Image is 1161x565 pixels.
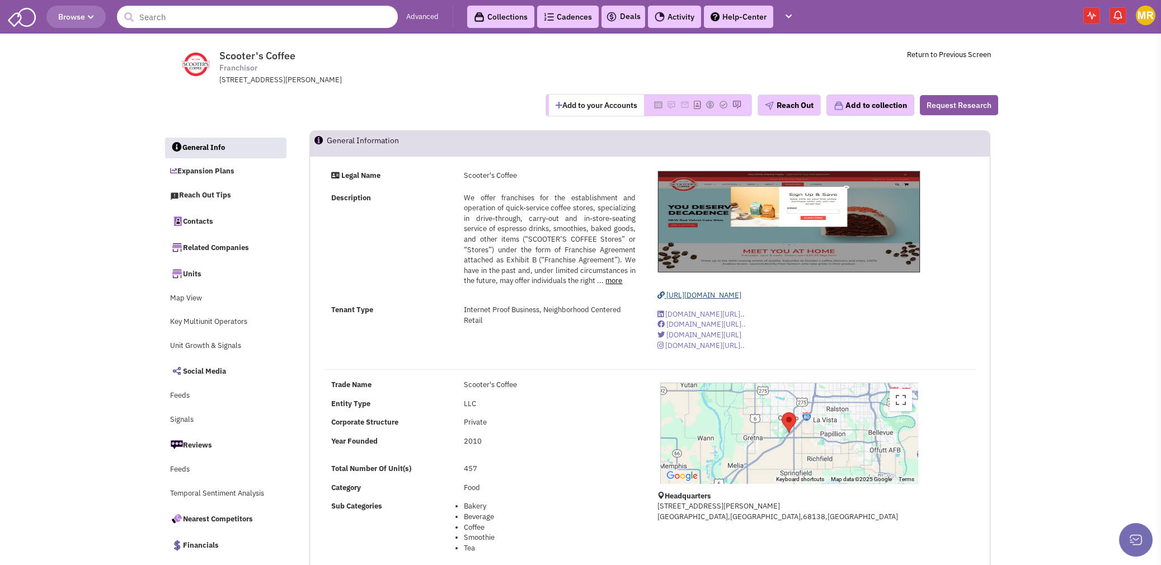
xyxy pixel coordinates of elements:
[164,409,286,431] a: Signals
[464,533,635,543] li: Smoothie
[464,522,635,533] li: Coffee
[219,49,295,62] span: Scooter's Coffee
[666,319,746,329] span: [DOMAIN_NAME][URL]..
[165,138,287,159] a: General Info
[648,6,701,28] a: Activity
[331,399,370,408] b: Entity Type
[890,389,912,411] button: Toggle fullscreen view
[164,236,286,259] a: Related Companies
[765,101,774,110] img: plane.png
[719,100,728,109] img: Please add to your accounts
[655,12,665,22] img: Activity.png
[331,380,372,389] b: Trade Name
[331,436,378,446] b: Year Founded
[605,276,622,285] a: more
[664,469,701,483] a: Open this area in Google Maps (opens a new window)
[658,171,920,272] img: Scooter's Coffee
[826,95,914,116] button: Add to collection
[920,95,998,115] button: Request Research
[899,476,914,482] a: Terms (opens in new tab)
[606,10,641,23] a: Deals
[331,417,398,427] b: Corporate Structure
[537,6,599,28] a: Cadences
[665,309,745,319] span: [DOMAIN_NAME][URL]..
[657,319,746,329] a: [DOMAIN_NAME][URL]..
[331,501,382,511] b: Sub Categories
[164,483,286,505] a: Temporal Sentiment Analysis
[457,171,642,181] div: Scooter's Coffee
[732,100,741,109] img: Please add to your accounts
[664,469,701,483] img: Google
[457,436,642,447] div: 2010
[164,507,286,530] a: Nearest Competitors
[457,483,642,493] div: Food
[467,6,534,28] a: Collections
[666,290,741,300] span: [URL][DOMAIN_NAME]
[117,6,398,28] input: Search
[457,380,642,390] div: Scooter's Coffee
[657,330,741,340] a: [DOMAIN_NAME][URL]
[711,12,720,21] img: help.png
[46,6,106,28] button: Browse
[907,50,991,59] a: Return to Previous Screen
[464,501,635,512] li: Bakery
[457,305,642,326] div: Internet Proof Business, Neighborhood Centered Retail
[657,501,920,522] p: [STREET_ADDRESS][PERSON_NAME] [GEOGRAPHIC_DATA],[GEOGRAPHIC_DATA],68138,[GEOGRAPHIC_DATA]
[457,399,642,409] div: LLC
[657,290,741,300] a: [URL][DOMAIN_NAME]
[666,330,741,340] span: [DOMAIN_NAME][URL]
[606,10,617,23] img: icon-deals.svg
[680,100,689,109] img: Please add to your accounts
[706,100,715,109] img: Please add to your accounts
[831,476,892,482] span: Map data ©2025 Google
[457,417,642,428] div: Private
[164,312,286,333] a: Key Multiunit Operators
[665,491,711,501] b: Headquarters
[164,262,286,285] a: Units
[776,475,824,483] button: Keyboard shortcuts
[164,533,286,557] a: Financials
[219,62,257,74] span: Franchisor
[327,131,399,156] h2: General Information
[164,161,286,182] a: Expansion Plans
[164,459,286,481] a: Feeds
[464,543,635,554] li: Tea
[474,12,485,22] img: icon-collection-lavender-black.svg
[704,6,773,28] a: Help-Center
[834,101,844,111] img: icon-collection-lavender.png
[8,6,36,27] img: SmartAdmin
[657,309,745,319] a: [DOMAIN_NAME][URL]..
[331,483,361,492] b: Category
[406,12,439,22] a: Advanced
[219,75,511,86] div: [STREET_ADDRESS][PERSON_NAME]
[164,385,286,407] a: Feeds
[331,193,371,203] strong: Description
[164,209,286,233] a: Contacts
[331,464,411,473] b: Total Number Of Unit(s)
[164,433,286,456] a: Reviews
[665,341,745,350] span: [DOMAIN_NAME][URL]..
[457,464,642,474] div: 457
[758,95,821,116] button: Reach Out
[58,12,94,22] span: Browse
[667,100,676,109] img: Please add to your accounts
[549,95,644,116] button: Add to your Accounts
[464,512,635,522] li: Beverage
[777,408,801,437] div: Scooter&#39;s Coffee
[657,341,745,350] a: [DOMAIN_NAME][URL]..
[544,13,554,21] img: Cadences_logo.png
[1136,6,1155,25] img: Madison Roach
[164,336,286,357] a: Unit Growth & Signals
[341,171,380,180] strong: Legal Name
[164,359,286,383] a: Social Media
[464,193,635,286] span: We offer franchises for the establishment and operation of quick-service coffee stores, specializ...
[331,305,373,314] strong: Tenant Type
[164,185,286,206] a: Reach Out Tips
[164,288,286,309] a: Map View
